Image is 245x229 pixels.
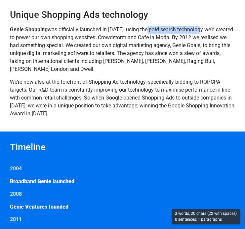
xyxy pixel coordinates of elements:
[10,141,235,153] h2: Timeline
[10,190,235,198] p: 2008
[10,215,235,223] p: 2011
[10,165,235,173] p: 2004
[10,26,233,72] span: was officially launched in [DATE], using the paid search technology we’d created to power our own...
[10,26,48,33] strong: Genie Shopping
[10,9,235,21] h3: Unique Shopping Ads technology
[10,203,235,211] p: Genie Ventures founded
[10,178,235,186] p: Broadband Genie launched
[10,79,234,117] span: We’re now also at the forefront of Shopping Ad technology, specifically bidding to ROI/CPA target...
